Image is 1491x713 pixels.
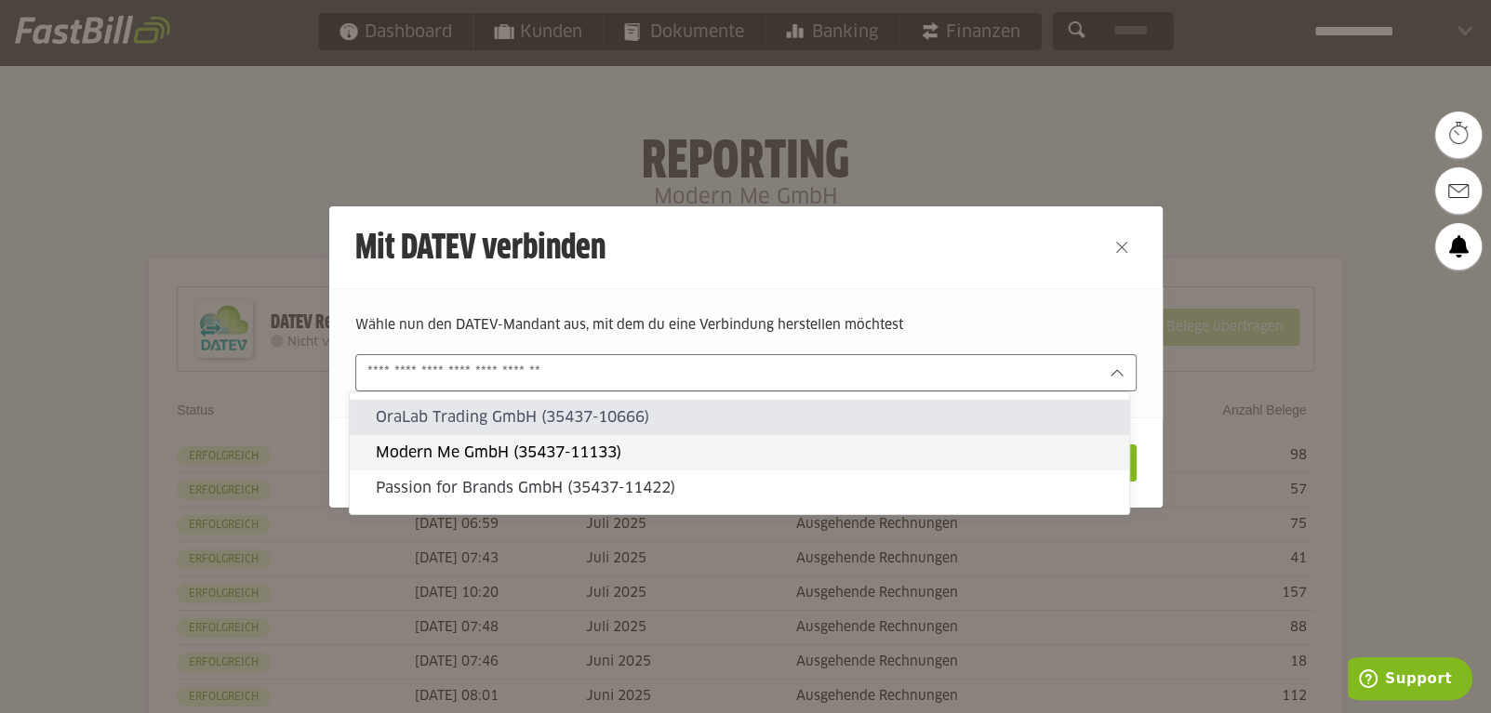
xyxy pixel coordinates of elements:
sl-option: Passion for Brands GmbH (35437-11422) [350,470,1129,506]
sl-option: OraLab Trading GmbH (35437-10666) [350,400,1129,435]
sl-option: Modern Me GmbH (35437-11133) [350,435,1129,470]
p: Wähle nun den DATEV-Mandant aus, mit dem du eine Verbindung herstellen möchtest [355,315,1137,336]
iframe: Öffnet ein Widget, in dem Sie weitere Informationen finden [1348,657,1472,704]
